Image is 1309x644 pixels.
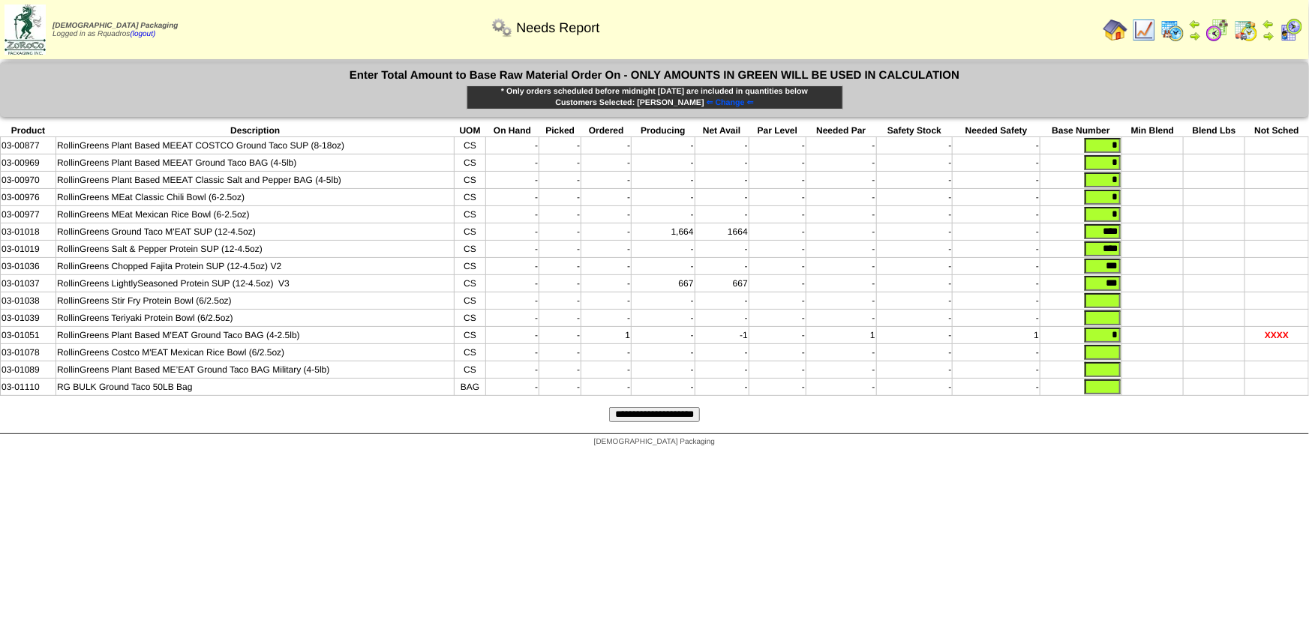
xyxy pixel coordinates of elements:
[695,154,749,172] td: -
[581,189,632,206] td: -
[953,137,1040,154] td: -
[56,258,455,275] td: RollinGreens Chopped Fajita Protein SUP (12-4.5oz) V2
[1245,327,1309,344] td: XXXX
[695,189,749,206] td: -
[485,379,539,396] td: -
[876,361,953,379] td: -
[485,137,539,154] td: -
[632,206,695,223] td: -
[1,241,56,258] td: 03-01019
[695,275,749,292] td: 667
[581,275,632,292] td: -
[953,241,1040,258] td: -
[539,327,581,344] td: -
[953,344,1040,361] td: -
[876,137,953,154] td: -
[539,189,581,206] td: -
[581,361,632,379] td: -
[1,258,56,275] td: 03-01036
[130,30,155,38] a: (logout)
[695,206,749,223] td: -
[695,172,749,189] td: -
[1234,18,1258,42] img: calendarinout.gif
[1,154,56,172] td: 03-00969
[539,292,581,310] td: -
[455,154,485,172] td: CS
[485,275,539,292] td: -
[749,344,806,361] td: -
[455,258,485,275] td: CS
[455,327,485,344] td: CS
[5,4,46,55] img: zoroco-logo-small.webp
[581,206,632,223] td: -
[695,241,749,258] td: -
[581,344,632,361] td: -
[632,241,695,258] td: -
[581,292,632,310] td: -
[1103,18,1127,42] img: home.gif
[632,258,695,275] td: -
[806,361,877,379] td: -
[695,327,749,344] td: -1
[56,344,455,361] td: RollinGreens Costco M'EAT Mexican Rice Bowl (6/2.5oz)
[806,124,877,137] th: Needed Par
[876,344,953,361] td: -
[56,275,455,292] td: RollinGreens LightlySeasoned Protein SUP (12-4.5oz) V3
[632,379,695,396] td: -
[485,344,539,361] td: -
[539,275,581,292] td: -
[581,327,632,344] td: 1
[1,275,56,292] td: 03-01037
[485,223,539,241] td: -
[876,172,953,189] td: -
[876,223,953,241] td: -
[632,154,695,172] td: -
[806,344,877,361] td: -
[53,22,178,38] span: Logged in as Rquadros
[56,379,455,396] td: RG BULK Ground Taco 50LB Bag
[455,137,485,154] td: CS
[632,361,695,379] td: -
[806,327,877,344] td: 1
[876,241,953,258] td: -
[56,172,455,189] td: RollinGreens Plant Based MEEAT Classic Salt and Pepper BAG (4-5lb)
[695,137,749,154] td: -
[695,379,749,396] td: -
[749,275,806,292] td: -
[632,327,695,344] td: -
[749,361,806,379] td: -
[953,327,1040,344] td: 1
[806,258,877,275] td: -
[1,124,56,137] th: Product
[455,241,485,258] td: CS
[539,137,581,154] td: -
[1262,18,1274,30] img: arrowleft.gif
[632,310,695,327] td: -
[806,241,877,258] td: -
[455,310,485,327] td: CS
[695,223,749,241] td: 1664
[806,172,877,189] td: -
[953,189,1040,206] td: -
[455,344,485,361] td: CS
[539,258,581,275] td: -
[806,154,877,172] td: -
[581,310,632,327] td: -
[707,98,754,107] span: ⇐ Change ⇐
[749,154,806,172] td: -
[1245,124,1309,137] th: Not Sched
[56,137,455,154] td: RollinGreens Plant Based MEEAT COSTCO Ground Taco SUP (8-18oz)
[581,223,632,241] td: -
[455,292,485,310] td: CS
[749,241,806,258] td: -
[516,20,599,36] span: Needs Report
[485,327,539,344] td: -
[749,292,806,310] td: -
[1,189,56,206] td: 03-00976
[56,361,455,379] td: RollinGreens Plant Based ME’EAT Ground Taco BAG Military (4-5lb)
[53,22,178,30] span: [DEMOGRAPHIC_DATA] Packaging
[749,124,806,137] th: Par Level
[632,189,695,206] td: -
[953,206,1040,223] td: -
[539,344,581,361] td: -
